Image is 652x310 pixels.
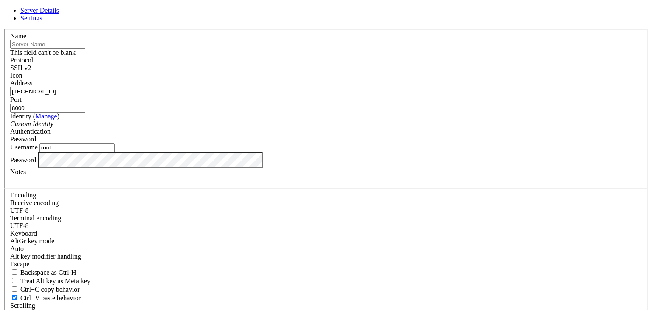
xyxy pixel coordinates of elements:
[10,120,642,128] div: Custom Identity
[10,269,76,276] label: If true, the backspace should send BS ('\x08', aka ^H). Otherwise the backspace key should send '...
[12,286,17,292] input: Ctrl+C copy behavior
[10,104,85,113] input: Port Number
[12,295,17,300] input: Ctrl+V paste behavior
[10,222,642,230] div: UTF-8
[10,214,61,222] label: The default terminal encoding. ISO-2022 enables character map translations (like graphics maps). ...
[10,72,22,79] label: Icon
[10,207,29,214] span: UTF-8
[10,120,53,127] i: Custom Identity
[20,269,76,276] span: Backspace as Ctrl-H
[20,14,42,22] a: Settings
[10,245,24,252] span: Auto
[10,49,642,56] div: This field can't be blank
[10,245,642,253] div: Auto
[20,277,90,285] span: Treat Alt key as Meta key
[10,128,51,135] label: Authentication
[10,302,35,309] label: Scrolling
[10,286,80,293] label: Ctrl-C copies if true, send ^C to host if false. Ctrl-Shift-C sends ^C to host if true, copies if...
[10,222,29,229] span: UTF-8
[10,260,642,268] div: Escape
[10,156,36,163] label: Password
[10,32,26,39] label: Name
[10,113,59,120] label: Identity
[10,192,36,199] label: Encoding
[10,87,85,96] input: Host Name or IP
[10,237,54,245] label: Set the expected encoding for data received from the host. If the encodings do not match, visual ...
[10,199,59,206] label: Set the expected encoding for data received from the host. If the encodings do not match, visual ...
[10,253,81,260] label: Controls how the Alt key is handled. Escape: Send an ESC prefix. 8-Bit: Add 128 to the typed char...
[10,230,37,237] label: Keyboard
[35,113,57,120] a: Manage
[20,294,81,302] span: Ctrl+V paste behavior
[39,143,115,152] input: Login Username
[10,40,85,49] input: Server Name
[10,56,33,64] label: Protocol
[33,113,59,120] span: ( )
[10,294,81,302] label: Ctrl+V pastes if true, sends ^V to host if false. Ctrl+Shift+V sends ^V to host if true, pastes i...
[10,144,38,151] label: Username
[10,168,26,175] label: Notes
[10,135,642,143] div: Password
[10,277,90,285] label: Whether the Alt key acts as a Meta key or as a distinct Alt key.
[10,64,31,71] span: SSH v2
[12,269,17,275] input: Backspace as Ctrl-H
[10,135,36,143] span: Password
[10,96,22,103] label: Port
[10,260,29,268] span: Escape
[20,7,59,14] a: Server Details
[10,64,642,72] div: SSH v2
[20,286,80,293] span: Ctrl+C copy behavior
[10,207,642,214] div: UTF-8
[12,278,17,283] input: Treat Alt key as Meta key
[10,79,32,87] label: Address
